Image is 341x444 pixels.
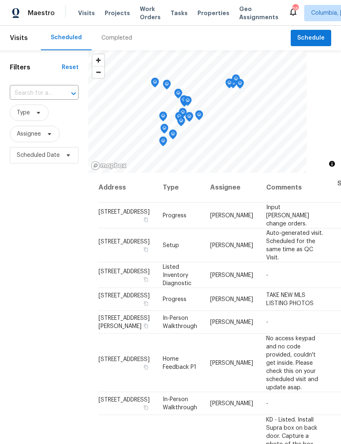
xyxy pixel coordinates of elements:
[78,9,95,17] span: Visits
[239,5,278,21] span: Geo Assignments
[98,173,156,203] th: Address
[210,242,253,248] span: [PERSON_NAME]
[225,78,233,91] div: Map marker
[179,108,187,120] div: Map marker
[163,212,186,218] span: Progress
[99,293,150,299] span: [STREET_ADDRESS]
[210,212,253,218] span: [PERSON_NAME]
[163,242,179,248] span: Setup
[99,268,150,274] span: [STREET_ADDRESS]
[17,109,30,117] span: Type
[210,360,253,366] span: [PERSON_NAME]
[159,112,167,124] div: Map marker
[159,136,167,149] div: Map marker
[266,335,318,390] span: No access keypad and no code provided, couldn't get inside. Please check this on your scheduled v...
[260,173,331,203] th: Comments
[68,88,79,99] button: Open
[156,173,204,203] th: Type
[142,322,150,330] button: Copy Address
[163,297,186,302] span: Progress
[10,63,62,71] h1: Filters
[51,33,82,42] div: Scheduled
[62,63,79,71] div: Reset
[266,319,268,325] span: -
[266,292,314,306] span: TAKE NEW MLS LISTING PHOTOS
[163,356,196,370] span: Home Feedback P1
[99,239,150,244] span: [STREET_ADDRESS]
[91,161,127,170] a: Mapbox homepage
[163,397,197,411] span: In-Person Walkthrough
[160,124,168,136] div: Map marker
[142,216,150,223] button: Copy Address
[291,30,331,47] button: Schedule
[142,275,150,283] button: Copy Address
[177,116,185,129] div: Map marker
[17,130,41,138] span: Assignee
[140,5,161,21] span: Work Orders
[142,404,150,411] button: Copy Address
[101,34,132,42] div: Completed
[99,209,150,214] span: [STREET_ADDRESS]
[99,315,150,329] span: [STREET_ADDRESS][PERSON_NAME]
[99,397,150,403] span: [STREET_ADDRESS]
[195,110,203,123] div: Map marker
[210,319,253,325] span: [PERSON_NAME]
[330,159,334,168] span: Toggle attribution
[163,80,171,92] div: Map marker
[327,159,337,169] button: Toggle attribution
[266,204,309,226] span: Input [PERSON_NAME] change orders.
[185,112,193,125] div: Map marker
[210,297,253,302] span: [PERSON_NAME]
[17,151,60,159] span: Scheduled Date
[28,9,55,17] span: Maestro
[174,89,182,101] div: Map marker
[151,78,159,90] div: Map marker
[210,272,253,278] span: [PERSON_NAME]
[163,264,191,286] span: Listed Inventory Diagnostic
[92,54,104,66] button: Zoom in
[232,74,240,87] div: Map marker
[266,401,268,406] span: -
[163,315,197,329] span: In-Person Walkthrough
[197,9,229,17] span: Properties
[297,33,325,43] span: Schedule
[99,356,150,362] span: [STREET_ADDRESS]
[142,245,150,253] button: Copy Address
[184,96,192,109] div: Map marker
[266,230,323,260] span: Auto-generated visit. Scheduled for the same time as QC Visit.
[236,79,244,91] div: Map marker
[142,300,150,307] button: Copy Address
[175,112,183,125] div: Map marker
[266,272,268,278] span: -
[142,363,150,370] button: Copy Address
[10,87,56,100] input: Search for an address...
[92,67,104,78] span: Zoom out
[169,129,177,142] div: Map marker
[88,50,307,173] canvas: Map
[170,10,188,16] span: Tasks
[210,401,253,406] span: [PERSON_NAME]
[292,5,298,13] div: 26
[10,29,28,47] span: Visits
[105,9,130,17] span: Projects
[204,173,260,203] th: Assignee
[92,66,104,78] button: Zoom out
[180,95,188,108] div: Map marker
